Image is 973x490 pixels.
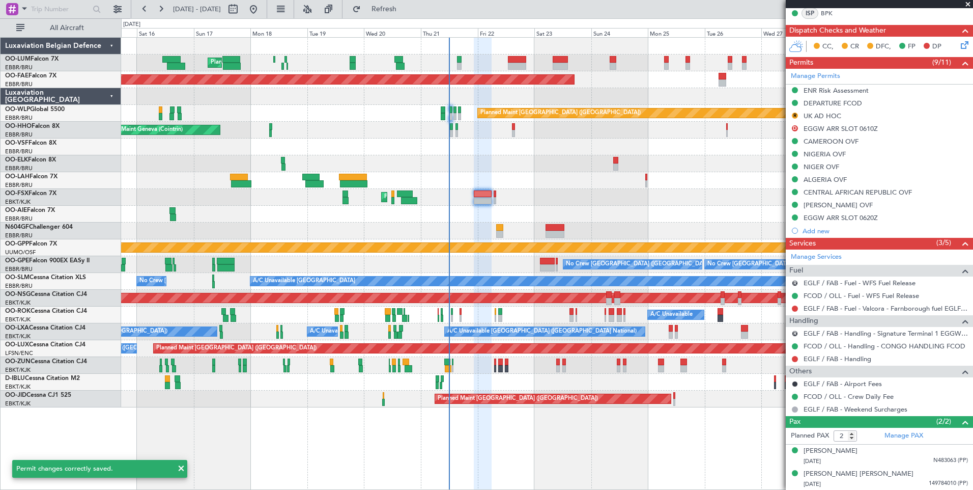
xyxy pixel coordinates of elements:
a: OO-WLPGlobal 5500 [5,106,65,113]
div: Mon 25 [648,28,705,37]
div: EGGW ARR SLOT 0610Z [804,124,878,133]
a: OO-ELKFalcon 8X [5,157,56,163]
span: Others [789,366,812,377]
span: [DATE] [804,457,821,465]
a: OO-VSFFalcon 8X [5,140,56,146]
a: EBBR/BRU [5,282,33,290]
a: EBBR/BRU [5,181,33,189]
span: OO-AIE [5,207,27,213]
a: OO-LAHFalcon 7X [5,174,58,180]
a: EBBR/BRU [5,148,33,155]
a: EBBR/BRU [5,165,33,172]
button: R [792,280,798,286]
a: EGLF / FAB - Fuel - WFS Fuel Release [804,279,915,287]
a: OO-FSXFalcon 7X [5,190,56,197]
a: EBKT/KJK [5,316,31,323]
span: OO-FAE [5,73,28,79]
a: EBKT/KJK [5,383,31,391]
div: Sun 17 [194,28,251,37]
a: FCOD / OLL - Fuel - WFS Fuel Release [804,291,919,300]
a: OO-JIDCessna CJ1 525 [5,392,71,398]
div: CENTRAL AFRICAN REPUBLIC OVF [804,188,912,197]
span: (2/2) [936,416,951,427]
span: OO-ELK [5,157,28,163]
a: EBBR/BRU [5,265,33,273]
span: Dispatch Checks and Weather [789,25,886,37]
span: OO-WLP [5,106,30,113]
div: Wed 27 [761,28,818,37]
div: Planned Maint [GEOGRAPHIC_DATA] ([GEOGRAPHIC_DATA]) [480,105,641,121]
input: Trip Number [31,2,90,17]
a: OO-HHOFalcon 8X [5,123,60,129]
span: [DATE] [804,480,821,488]
a: EBBR/BRU [5,80,33,88]
span: DP [932,42,941,52]
a: EGLF / FAB - Handling - Signature Terminal 1 EGGW / LTN [804,329,968,338]
a: BPK [821,9,844,18]
span: OO-LUM [5,56,31,62]
a: EBBR/BRU [5,232,33,239]
div: A/C Unavailable [GEOGRAPHIC_DATA] ([GEOGRAPHIC_DATA] National) [447,324,637,339]
a: OO-GPPFalcon 7X [5,241,57,247]
a: OO-SLMCessna Citation XLS [5,275,86,281]
span: [DATE] - [DATE] [173,5,221,14]
div: [PERSON_NAME] OVF [804,201,873,209]
span: DFC, [876,42,891,52]
div: EGGW ARR SLOT 0620Z [804,213,878,222]
a: EGLF / FAB - Airport Fees [804,379,882,388]
span: N483063 (PP) [933,456,968,465]
span: OO-JID [5,392,26,398]
a: UUMO/OSF [5,249,36,256]
a: EBKT/KJK [5,366,31,374]
div: Planned Maint [GEOGRAPHIC_DATA] ([GEOGRAPHIC_DATA] National) [211,55,395,70]
span: OO-ROK [5,308,31,314]
a: EBKT/KJK [5,299,31,307]
div: No Crew [GEOGRAPHIC_DATA] ([GEOGRAPHIC_DATA] National) [566,257,736,272]
a: EGLF / FAB - Weekend Surcharges [804,405,907,414]
div: AOG Maint Geneva (Cointrin) [106,122,183,138]
div: Planned Maint [GEOGRAPHIC_DATA] ([GEOGRAPHIC_DATA]) [156,341,317,356]
a: OO-LUXCessna Citation CJ4 [5,342,85,348]
span: (3/5) [936,237,951,248]
div: Tue 19 [307,28,364,37]
div: Sat 23 [534,28,591,37]
div: Planned Maint Kortrijk-[GEOGRAPHIC_DATA] [384,189,503,205]
span: OO-NSG [5,291,31,297]
a: Manage PAX [884,431,923,441]
button: Refresh [348,1,409,17]
div: Thu 21 [421,28,478,37]
span: Fuel [789,265,803,277]
span: (9/11) [932,57,951,68]
span: OO-LAH [5,174,30,180]
span: OO-GPP [5,241,29,247]
span: Pax [789,416,800,428]
a: OO-FAEFalcon 7X [5,73,56,79]
a: FCOD / OLL - Handling - CONGO HANDLING FCOD [804,342,965,350]
div: CAMEROON OVF [804,137,858,146]
a: EBBR/BRU [5,64,33,71]
div: Wed 20 [364,28,421,37]
span: CR [850,42,859,52]
div: Add new [803,227,968,235]
span: All Aircraft [26,24,107,32]
span: OO-LXA [5,325,29,331]
span: OO-FSX [5,190,28,197]
a: EGLF / FAB - Handling [804,355,871,363]
span: N604GF [5,224,29,230]
span: OO-LUX [5,342,29,348]
button: R [792,113,798,119]
span: Permits [789,57,813,69]
a: OO-AIEFalcon 7X [5,207,55,213]
a: EBBR/BRU [5,131,33,139]
div: [PERSON_NAME] [PERSON_NAME] [804,469,913,479]
div: Permit changes correctly saved. [16,464,172,474]
a: Manage Permits [791,71,840,81]
a: OO-NSGCessna Citation CJ4 [5,291,87,297]
span: D-IBLU [5,375,25,382]
div: ENR Risk Assessment [804,86,869,95]
div: Sun 24 [591,28,648,37]
div: A/C Unavailable [650,307,693,322]
a: OO-LUMFalcon 7X [5,56,59,62]
div: No Crew [GEOGRAPHIC_DATA] ([GEOGRAPHIC_DATA] National) [139,274,310,289]
span: OO-ZUN [5,359,31,365]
